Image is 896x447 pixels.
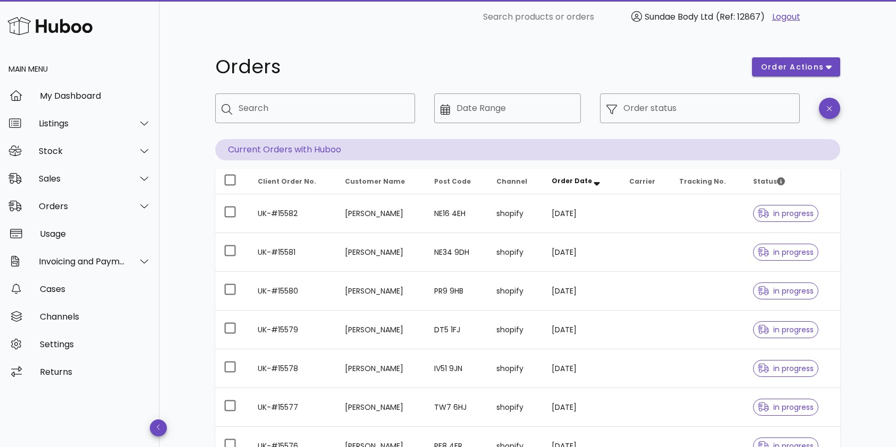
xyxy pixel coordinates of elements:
div: Channels [40,312,151,322]
span: Tracking No. [679,177,726,186]
td: shopify [488,194,543,233]
td: [PERSON_NAME] [336,194,426,233]
td: UK-#15581 [249,233,336,272]
span: Carrier [629,177,655,186]
span: in progress [758,210,814,217]
td: TW7 6HJ [426,388,488,427]
div: Settings [40,339,151,349]
th: Order Date: Sorted descending. Activate to remove sorting. [543,169,621,194]
span: order actions [760,62,824,73]
span: in progress [758,248,814,256]
span: in progress [758,287,814,295]
td: UK-#15582 [249,194,336,233]
td: DT5 1FJ [426,311,488,349]
div: Orders [39,201,125,211]
td: shopify [488,272,543,311]
td: IV51 9JN [426,349,488,388]
th: Client Order No. [249,169,336,194]
span: Client Order No. [258,177,316,186]
div: Listings [39,118,125,128]
td: [PERSON_NAME] [336,272,426,311]
td: [PERSON_NAME] [336,311,426,349]
div: Usage [40,229,151,239]
span: in progress [758,365,814,372]
td: [DATE] [543,194,621,233]
td: shopify [488,388,543,427]
span: Sundae Body Ltd [645,11,713,23]
th: Tracking No. [671,169,745,194]
td: PR9 9HB [426,272,488,311]
th: Channel [488,169,543,194]
div: Returns [40,367,151,377]
span: Order Date [552,176,592,185]
th: Customer Name [336,169,426,194]
span: (Ref: 12867) [716,11,765,23]
span: Channel [496,177,527,186]
td: [PERSON_NAME] [336,233,426,272]
a: Logout [772,11,800,23]
div: Stock [39,146,125,156]
span: in progress [758,403,814,411]
td: shopify [488,233,543,272]
td: NE16 4EH [426,194,488,233]
td: NE34 9DH [426,233,488,272]
td: UK-#15577 [249,388,336,427]
td: [DATE] [543,349,621,388]
td: UK-#15579 [249,311,336,349]
td: UK-#15580 [249,272,336,311]
h1: Orders [215,57,739,76]
td: shopify [488,311,543,349]
span: Customer Name [345,177,405,186]
td: shopify [488,349,543,388]
td: [DATE] [543,233,621,272]
td: [PERSON_NAME] [336,349,426,388]
span: Status [753,177,785,186]
p: Current Orders with Huboo [215,139,840,160]
td: UK-#15578 [249,349,336,388]
div: Invoicing and Payments [39,256,125,267]
button: order actions [752,57,840,76]
span: in progress [758,326,814,333]
div: My Dashboard [40,91,151,101]
th: Post Code [426,169,488,194]
div: Sales [39,174,125,184]
td: [DATE] [543,388,621,427]
td: [DATE] [543,272,621,311]
span: Post Code [434,177,471,186]
img: Huboo Logo [7,14,92,37]
th: Carrier [621,169,671,194]
td: [PERSON_NAME] [336,388,426,427]
div: Cases [40,284,151,294]
td: [DATE] [543,311,621,349]
th: Status [745,169,840,194]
